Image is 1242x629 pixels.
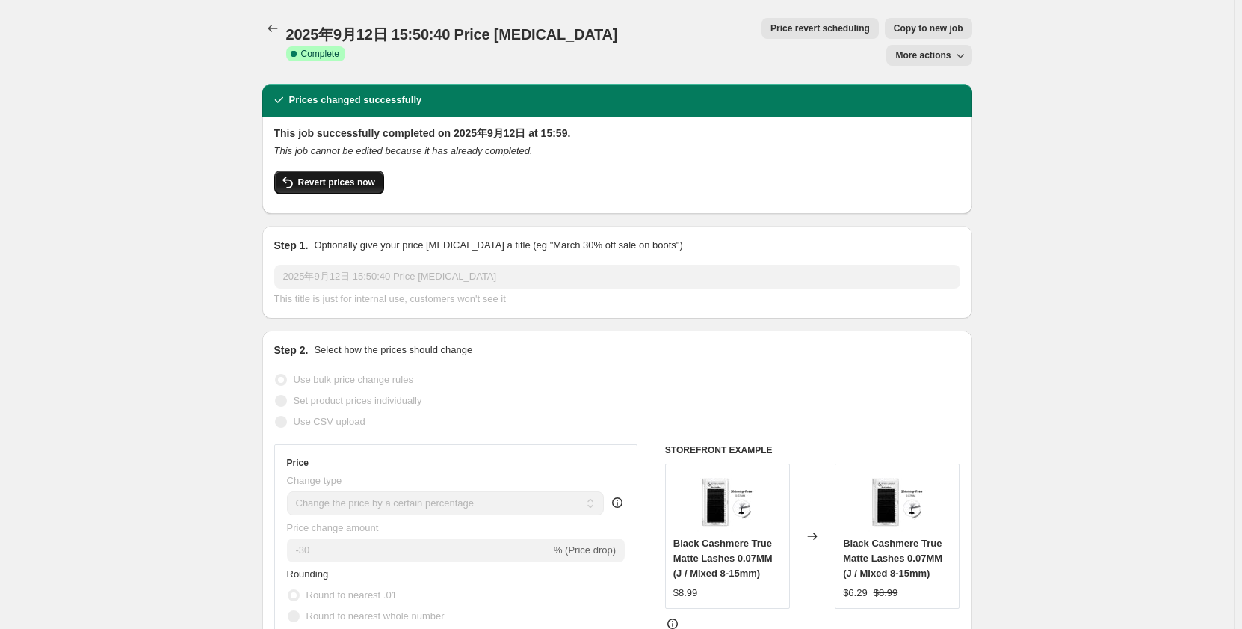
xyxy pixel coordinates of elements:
p: Select how the prices should change [314,343,472,358]
span: More actions [895,49,951,61]
h2: Step 2. [274,343,309,358]
button: Copy to new job [885,18,972,39]
span: Revert prices now [298,177,375,188]
span: 2025年9月12日 15:50:40 Price [MEDICAL_DATA] [286,26,618,43]
img: shimmy-free-true-matte-lashes-0-07mm_80x.jpg [697,472,757,532]
img: shimmy-free-true-matte-lashes-0-07mm_80x.jpg [868,472,927,532]
input: -15 [287,539,551,562]
span: Use bulk price change rules [294,374,413,385]
button: Price change jobs [262,18,283,39]
span: Black Cashmere True Matte Lashes 0.07MM (J / Mixed 8-15mm) [843,538,942,579]
button: Price revert scheduling [761,18,879,39]
button: Revert prices now [274,171,384,194]
span: Copy to new job [894,22,963,34]
span: This title is just for internal use, customers won't see it [274,293,506,304]
span: Change type [287,475,342,486]
span: $8.99 [874,587,898,598]
i: This job cannot be edited because it has already completed. [274,145,533,156]
span: $6.29 [843,587,868,598]
span: Round to nearest .01 [306,589,397,601]
input: 30% off holiday sale [274,265,960,289]
span: Round to nearest whole number [306,610,445,622]
div: help [610,495,625,510]
span: Complete [301,48,339,60]
h6: STOREFRONT EXAMPLE [665,444,960,456]
button: More actions [886,45,971,66]
h2: Prices changed successfully [289,93,422,108]
span: $8.99 [673,587,698,598]
h2: This job successfully completed on 2025年9月12日 at 15:59. [274,126,960,141]
span: Rounding [287,568,329,580]
h2: Step 1. [274,238,309,253]
h3: Price [287,457,309,469]
span: Set product prices individually [294,395,422,406]
span: % (Price drop) [554,544,616,556]
p: Optionally give your price [MEDICAL_DATA] a title (eg "March 30% off sale on boots") [314,238,682,253]
span: Black Cashmere True Matte Lashes 0.07MM (J / Mixed 8-15mm) [673,538,773,579]
span: Use CSV upload [294,416,365,427]
span: Price change amount [287,522,379,533]
span: Price revert scheduling [770,22,870,34]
